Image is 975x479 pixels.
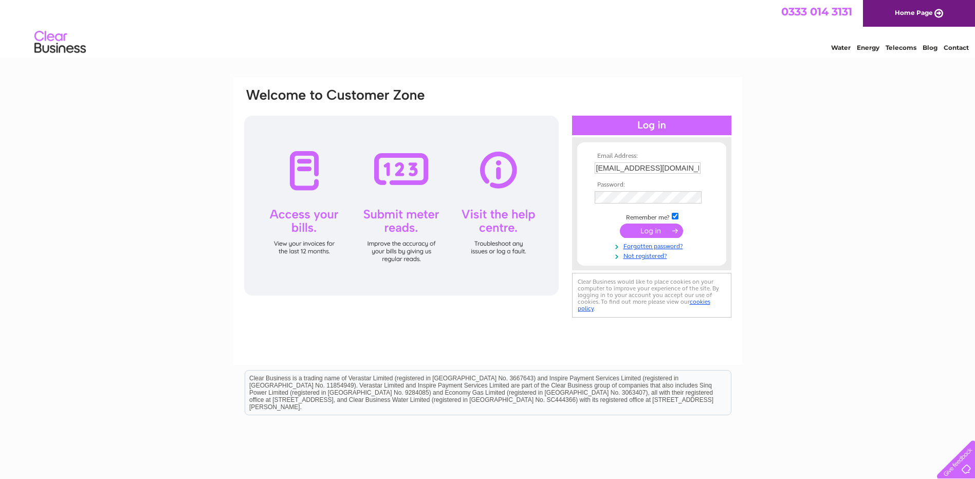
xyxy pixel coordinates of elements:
[831,44,851,51] a: Water
[886,44,916,51] a: Telecoms
[578,298,710,312] a: cookies policy
[781,5,852,18] a: 0333 014 3131
[857,44,879,51] a: Energy
[944,44,969,51] a: Contact
[595,241,711,250] a: Forgotten password?
[572,273,731,318] div: Clear Business would like to place cookies on your computer to improve your experience of the sit...
[245,6,731,50] div: Clear Business is a trading name of Verastar Limited (registered in [GEOGRAPHIC_DATA] No. 3667643...
[592,153,711,160] th: Email Address:
[923,44,937,51] a: Blog
[620,224,683,238] input: Submit
[592,211,711,222] td: Remember me?
[592,181,711,189] th: Password:
[34,27,86,58] img: logo.png
[595,250,711,260] a: Not registered?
